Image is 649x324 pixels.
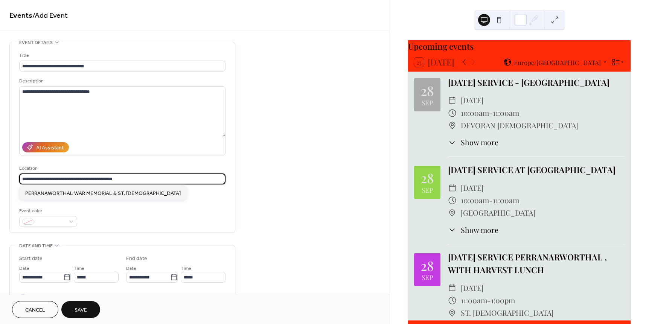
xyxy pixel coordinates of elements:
span: Save [75,306,87,314]
span: Date and time [19,242,53,250]
span: [DATE] [461,182,484,194]
span: Event details [19,39,53,47]
div: ​ [448,207,456,219]
span: 1:00pm [491,294,515,307]
div: ​ [448,294,456,307]
span: - [489,107,493,119]
div: 28 [420,259,434,272]
a: Events [9,8,32,23]
span: [DATE] [461,282,484,294]
span: Date [126,265,136,272]
div: 28 [420,84,434,97]
button: ​Show more [448,225,498,236]
div: [DATE] SERVICE PERRANARWORTHAL , WITH HARVEST LUNCH [448,251,625,276]
div: ​ [448,194,456,207]
span: DEVORAN [DEMOGRAPHIC_DATA] [461,119,578,132]
button: ​Show more [448,137,498,148]
div: End date [126,255,147,263]
span: - [489,194,493,207]
span: PERRANAWORTHAL WAR MEMORIAL & ST. [DEMOGRAPHIC_DATA] [25,190,181,198]
span: Time [181,265,191,272]
span: 10:00am [461,194,489,207]
span: [DATE] [461,94,484,106]
span: Show more [461,225,498,236]
div: Start date [19,255,43,263]
span: 11:00am [461,294,487,307]
span: 11:00am [493,107,519,119]
div: Description [19,77,224,85]
span: 11:00am [493,194,519,207]
div: ​ [448,94,456,106]
div: AI Assistant [36,144,64,152]
div: ​ [448,225,456,236]
button: AI Assistant [22,142,69,152]
div: ​ [448,307,456,319]
div: Sep [422,187,433,193]
span: Time [74,265,84,272]
div: ​ [448,137,456,148]
div: Title [19,52,224,59]
div: 28 [420,171,434,184]
span: - [487,294,491,307]
span: 10:00am [461,107,489,119]
span: Cancel [25,306,45,314]
span: Date [19,265,29,272]
div: Location [19,164,224,172]
span: / Add Event [32,8,68,23]
div: [DATE] SERVICE - [GEOGRAPHIC_DATA] [448,76,625,89]
div: Upcoming events [408,40,631,53]
span: Show more [461,137,498,148]
div: ​ [448,119,456,132]
div: Event color [19,207,76,215]
div: Sep [422,99,433,106]
div: Sep [422,274,433,281]
div: ​ [448,182,456,194]
button: Cancel [12,301,58,318]
span: [GEOGRAPHIC_DATA] [461,207,535,219]
span: All day [28,292,41,300]
div: [DATE] SERVICE AT [GEOGRAPHIC_DATA] [448,164,625,176]
span: Europe/[GEOGRAPHIC_DATA] [514,59,601,65]
div: ​ [448,282,456,294]
div: ​ [448,107,456,119]
span: ST. [DEMOGRAPHIC_DATA] [461,307,554,319]
button: Save [61,301,100,318]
